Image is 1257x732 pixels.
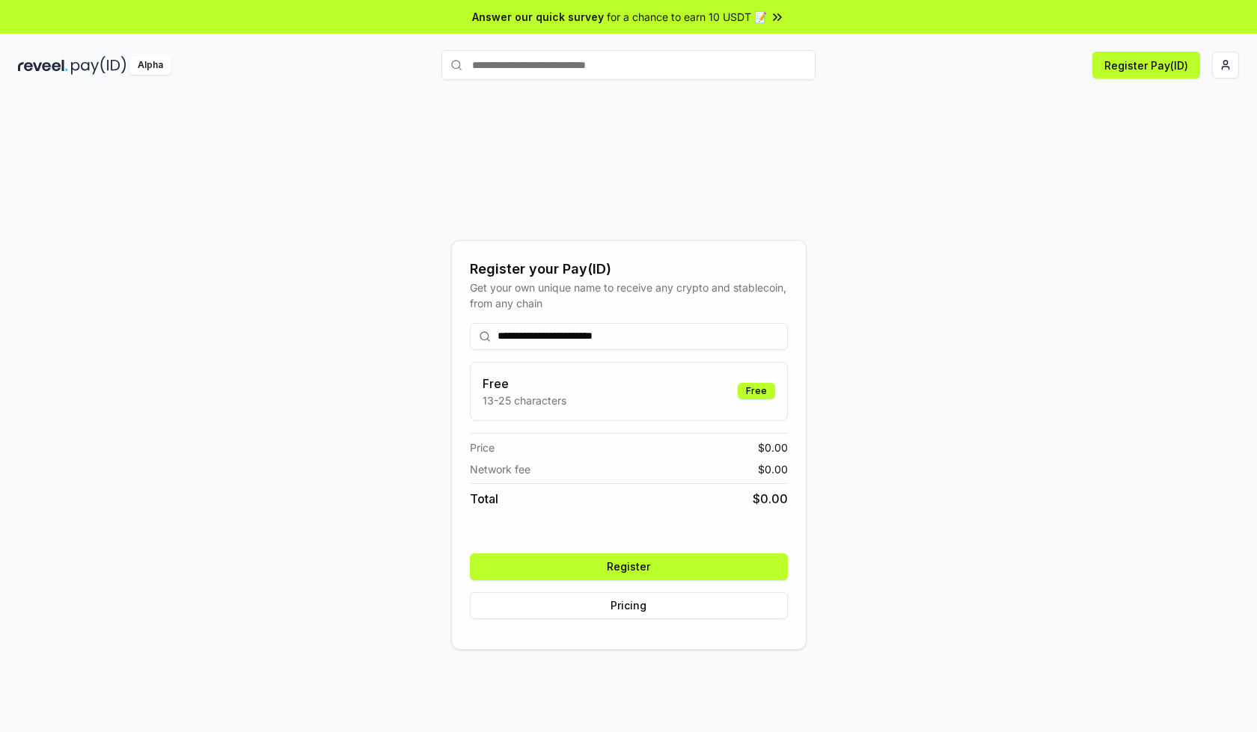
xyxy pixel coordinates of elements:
span: for a chance to earn 10 USDT 📝 [607,9,767,25]
span: $ 0.00 [753,490,788,508]
img: reveel_dark [18,56,68,75]
div: Get your own unique name to receive any crypto and stablecoin, from any chain [470,280,788,311]
button: Register [470,553,788,580]
button: Pricing [470,592,788,619]
span: $ 0.00 [758,440,788,455]
p: 13-25 characters [483,393,566,408]
div: Alpha [129,56,171,75]
span: Total [470,490,498,508]
span: Answer our quick survey [472,9,604,25]
span: Network fee [470,461,530,477]
div: Register your Pay(ID) [470,259,788,280]
h3: Free [483,375,566,393]
img: pay_id [71,56,126,75]
span: Price [470,440,495,455]
button: Register Pay(ID) [1092,52,1200,79]
div: Free [738,383,775,399]
span: $ 0.00 [758,461,788,477]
